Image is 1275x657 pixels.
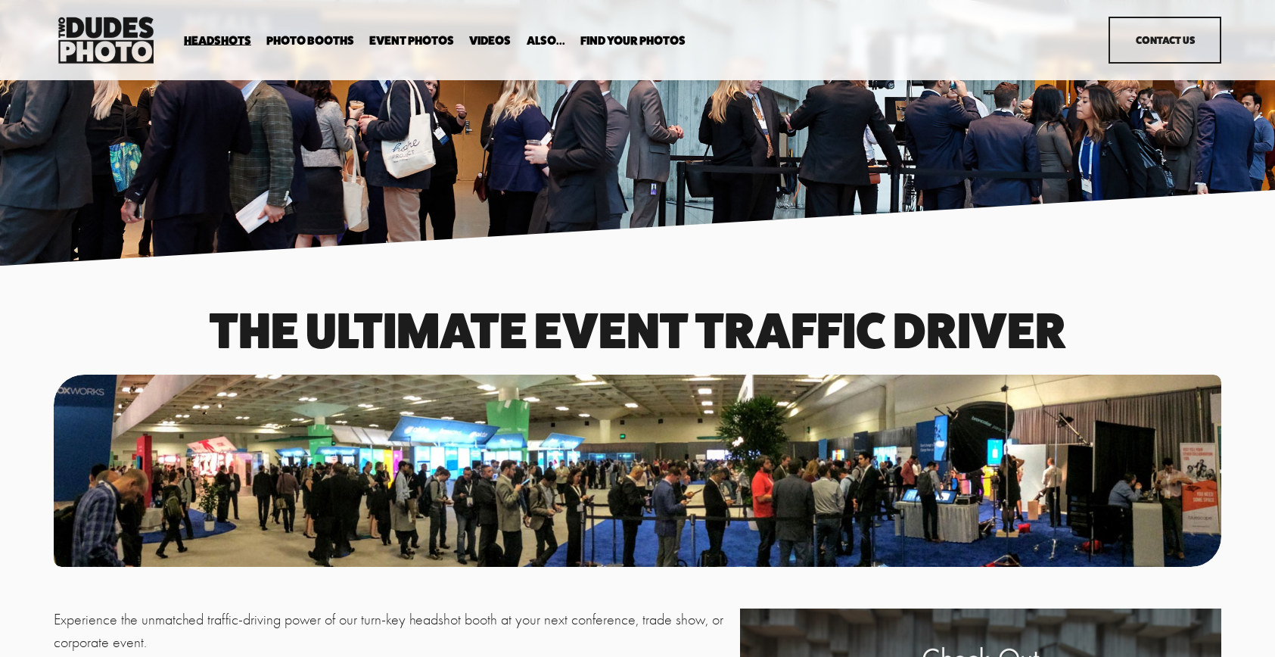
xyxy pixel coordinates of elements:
[184,33,251,48] a: folder dropdown
[266,33,354,48] a: folder dropdown
[527,35,565,47] span: Also...
[184,35,251,47] span: Headshots
[469,33,511,48] a: Videos
[266,35,354,47] span: Photo Booths
[580,35,686,47] span: Find Your Photos
[1109,17,1221,64] a: Contact Us
[369,33,454,48] a: Event Photos
[527,33,565,48] a: folder dropdown
[54,308,1221,353] h1: The Ultimate event traffic driver
[54,13,158,67] img: Two Dudes Photo | Headshots, Portraits &amp; Photo Booths
[580,33,686,48] a: folder dropdown
[54,609,732,654] p: Experience the unmatched traffic-driving power of our turn-key headshot booth at your next confer...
